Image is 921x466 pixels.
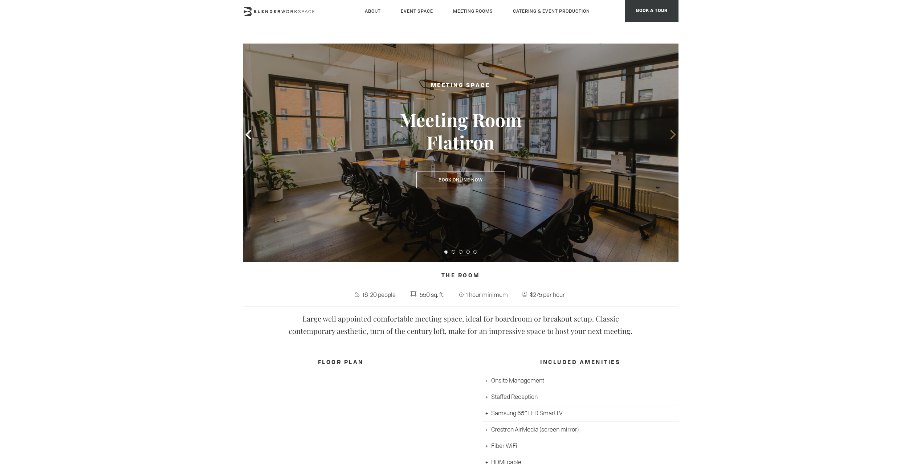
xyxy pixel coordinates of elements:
[482,389,678,405] li: Staffed Reception
[418,289,446,301] span: 550 sq. ft.
[482,356,678,370] h4: INCLUDED AMENITIES
[377,81,544,90] h2: Meeting Space
[243,269,678,283] h4: The Room
[528,289,567,301] span: $275 per hour
[416,172,505,188] a: Book Online Now
[243,356,439,370] h4: FLOOR PLAN
[361,289,398,301] span: 16-20 people
[482,422,678,438] li: Crestron AirMedia (screen mirror)
[279,312,642,337] p: Large well appointed comfortable meeting space, ideal for boardroom or breakout setup. Classic co...
[377,109,544,154] h3: Meeting Room Flatiron
[465,289,510,301] span: 1 hour minimum
[482,438,678,454] li: Fiber WiFi
[482,373,678,389] li: Onsite Management
[482,405,678,422] li: Samsung 65″ LED SmartTV
[790,373,921,466] iframe: Chat Widget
